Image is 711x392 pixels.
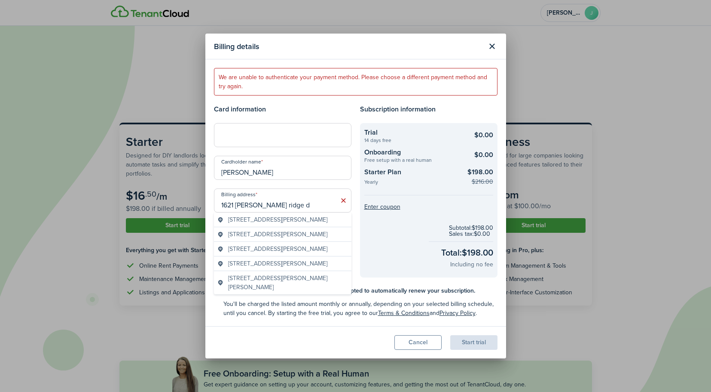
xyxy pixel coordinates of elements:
[364,157,461,163] checkout-summary-item-description: Free setup with a real human
[214,38,483,55] modal-title: Billing details
[214,68,497,96] error-message: We are unable to authenticate your payment method. Please choose a different payment method and t...
[441,246,493,259] checkout-total-main: Total: $198.00
[450,260,493,269] checkout-total-secondary: Including no fee
[228,230,327,239] span: [STREET_ADDRESS][PERSON_NAME]
[364,127,461,138] checkout-summary-item-title: Trial
[474,130,493,140] checkout-summary-item-main-price: $0.00
[214,104,351,114] h4: Card information
[449,231,493,237] checkout-subtotal-item: Sales tax: $0.00
[439,309,476,318] a: Privacy Policy
[474,150,493,160] checkout-summary-item-main-price: $0.00
[364,167,461,179] checkout-summary-item-title: Starter Plan
[228,244,327,253] span: [STREET_ADDRESS][PERSON_NAME]
[364,138,461,143] checkout-summary-item-description: 14 days free
[214,188,351,213] input: Start typing the address and then select from the dropdown
[378,309,430,318] a: Terms & Conditions
[228,274,348,292] span: [STREET_ADDRESS][PERSON_NAME][PERSON_NAME]
[228,259,327,268] span: [STREET_ADDRESS][PERSON_NAME]
[467,167,493,177] checkout-summary-item-main-price: $198.00
[364,204,400,210] button: Enter coupon
[472,177,493,186] checkout-summary-item-old-price: $216.00
[449,225,493,231] checkout-subtotal-item: Subtotal: $198.00
[485,39,500,54] button: Close modal
[223,299,497,318] checkout-terms-secondary: You'll be charged the listed amount monthly or annually, depending on your selected billing sched...
[364,147,461,157] checkout-summary-item-title: Onboarding
[360,104,497,114] h4: Subscription information
[223,286,497,295] checkout-terms-main: Your payment info is securely stored and encrypted to automatically renew your subscription.
[364,179,461,187] checkout-summary-item-description: Yearly
[220,131,346,139] iframe: Secure card payment input frame
[394,335,442,350] button: Cancel
[228,215,327,224] span: [STREET_ADDRESS][PERSON_NAME]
